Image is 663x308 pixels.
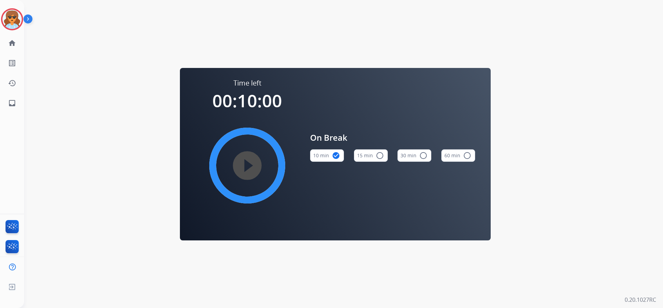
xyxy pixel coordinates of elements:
img: avatar [2,10,22,29]
mat-icon: check_circle [332,151,340,160]
mat-icon: radio_button_unchecked [463,151,471,160]
mat-icon: inbox [8,99,16,107]
button: 60 min [441,149,475,162]
span: 00:10:00 [212,89,282,112]
button: 30 min [397,149,431,162]
button: 10 min [310,149,344,162]
span: On Break [310,131,475,144]
mat-icon: radio_button_unchecked [419,151,427,160]
button: 15 min [354,149,388,162]
p: 0.20.1027RC [625,296,656,304]
mat-icon: history [8,79,16,87]
mat-icon: list_alt [8,59,16,67]
span: Time left [233,78,261,88]
mat-icon: radio_button_unchecked [376,151,384,160]
mat-icon: home [8,39,16,47]
mat-icon: play_circle_filled [243,161,251,170]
